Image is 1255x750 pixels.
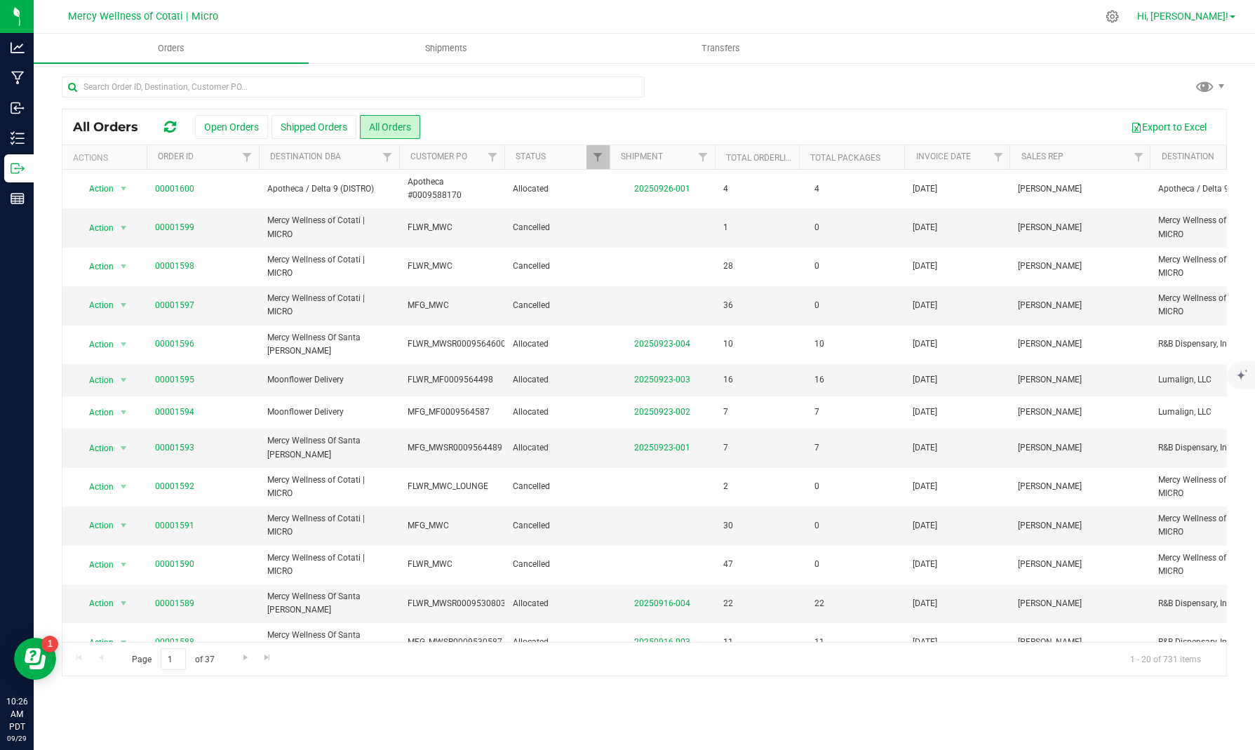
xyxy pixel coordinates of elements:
span: select [115,295,133,315]
span: 2 [723,480,728,493]
a: 20250923-004 [634,339,690,349]
span: [PERSON_NAME] [1018,221,1082,234]
span: Action [76,403,114,422]
span: 47 [723,558,733,571]
span: Cancelled [513,480,601,493]
span: [PERSON_NAME] [1018,441,1082,455]
a: 00001595 [155,373,194,387]
a: Transfers [583,34,858,63]
span: [PERSON_NAME] [1018,260,1082,273]
button: Shipped Orders [271,115,356,139]
a: 00001597 [155,299,194,312]
span: 30 [723,519,733,533]
span: FLWR_MWC [408,221,496,234]
span: Mercy Wellness of Cotati | MICRO [267,214,391,241]
span: 7 [807,438,826,458]
span: [DATE] [913,519,937,533]
a: 20250916-003 [634,637,690,647]
span: [DATE] [913,558,937,571]
span: [DATE] [913,441,937,455]
a: 00001588 [155,636,194,649]
span: 10 [807,334,831,354]
span: Allocated [513,636,601,649]
a: 20250926-001 [634,184,690,194]
span: select [115,477,133,497]
span: 7 [723,441,728,455]
span: 1 [723,221,728,234]
a: 00001594 [155,406,194,419]
span: Action [76,370,114,390]
span: Shipments [406,42,486,55]
span: 16 [723,373,733,387]
input: Search Order ID, Destination, Customer PO... [62,76,645,98]
span: All Orders [73,119,152,135]
a: Invoice Date [915,152,970,161]
div: Actions [73,153,141,163]
span: [DATE] [913,597,937,610]
span: Allocated [513,182,601,196]
a: 20250923-002 [634,407,690,417]
a: 20250916-004 [634,598,690,608]
a: 00001593 [155,441,194,455]
p: 09/29 [6,733,27,744]
a: Filter [986,145,1009,169]
a: Filter [692,145,715,169]
button: Export to Excel [1122,115,1216,139]
span: Allocated [513,337,601,351]
inline-svg: Inventory [11,131,25,145]
span: Cancelled [513,519,601,533]
span: Cancelled [513,299,601,312]
span: Moonflower Delivery [267,406,391,419]
span: FLWR_MWC [408,260,496,273]
button: All Orders [360,115,420,139]
span: Action [76,335,114,354]
span: select [115,403,133,422]
span: [DATE] [913,373,937,387]
span: Action [76,633,114,652]
a: Go to the next page [235,648,255,667]
a: 00001600 [155,182,194,196]
span: [PERSON_NAME] [1018,182,1082,196]
iframe: Resource center [14,638,56,680]
span: Cancelled [513,221,601,234]
span: Action [76,257,114,276]
span: [PERSON_NAME] [1018,519,1082,533]
span: Apotheca #0009588170 [408,175,496,202]
a: 00001592 [155,480,194,493]
inline-svg: Reports [11,192,25,206]
a: Filter [376,145,399,169]
span: MFG_MWSR0009530587 [408,636,502,649]
span: Mercy Wellness Of Santa [PERSON_NAME] [267,629,391,655]
inline-svg: Outbound [11,161,25,175]
span: select [115,438,133,458]
a: Sales Rep [1021,152,1063,161]
inline-svg: Manufacturing [11,71,25,85]
span: 0 [807,516,826,536]
span: [PERSON_NAME] [1018,480,1082,493]
span: 16 [807,370,831,390]
span: Mercy Wellness Of Santa [PERSON_NAME] [267,331,391,358]
a: Destination DBA [270,152,341,161]
span: FLWR_MWSR0009530803 [408,597,506,610]
span: Allocated [513,406,601,419]
span: 11 [807,632,831,652]
a: Orders [34,34,309,63]
a: Destination [1161,152,1214,161]
span: FLWR_MWC_LOUNGE [408,480,496,493]
span: select [115,370,133,390]
a: Total Orderlines [726,153,802,163]
span: Mercy Wellness of Cotati | MICRO [267,551,391,578]
span: Orders [139,42,203,55]
span: MFG_MF0009564587 [408,406,496,419]
a: 00001590 [155,558,194,571]
span: select [115,516,133,535]
a: 20250923-003 [634,375,690,384]
a: 00001598 [155,260,194,273]
span: Action [76,477,114,497]
span: Allocated [513,373,601,387]
a: 00001596 [155,337,194,351]
span: Action [76,516,114,535]
span: Mercy Wellness of Cotati | MICRO [267,253,391,280]
span: 22 [723,597,733,610]
span: Mercy Wellness of Cotati | Micro [68,11,218,22]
